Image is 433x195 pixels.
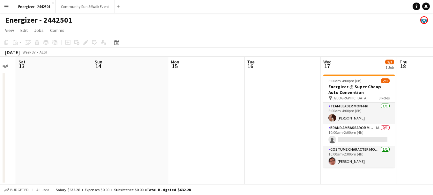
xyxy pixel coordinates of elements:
[170,62,179,70] span: 15
[381,78,390,83] span: 2/3
[323,103,395,124] app-card-role: Team Leader Mon-Fri1/18:00am-4:00pm (8h)[PERSON_NAME]
[323,75,395,168] app-job-card: 8:00am-4:00pm (8h)2/3Energizer @ Super Cheap Auto Convention [GEOGRAPHIC_DATA]3 RolesTeam Leader ...
[10,188,29,192] span: Budgeted
[323,146,395,168] app-card-role: Costume Character Mon - Sat1/110:00am-2:00pm (4h)[PERSON_NAME]
[323,124,395,146] app-card-role: Brand Ambassador Mon-Fri1A0/110:00am-2:00pm (4h)
[18,59,26,65] span: Sat
[323,59,332,65] span: Wed
[246,62,254,70] span: 16
[379,96,390,100] span: 3 Roles
[21,50,37,54] span: Week 37
[35,187,50,192] span: All jobs
[13,0,56,13] button: Energizer - 2442501
[385,60,394,64] span: 2/3
[323,84,395,95] h3: Energizer @ Super Cheap Auto Convention
[94,62,102,70] span: 14
[34,27,44,33] span: Jobs
[3,186,30,193] button: Budgeted
[385,65,394,70] div: 1 Job
[32,26,46,34] a: Jobs
[20,27,28,33] span: Edit
[5,15,72,25] h1: Energizer - 2442501
[18,26,30,34] a: Edit
[147,187,191,192] span: Total Budgeted $632.28
[247,59,254,65] span: Tue
[18,62,26,70] span: 13
[171,59,179,65] span: Mon
[48,26,67,34] a: Comms
[95,59,102,65] span: Sun
[3,26,17,34] a: View
[420,16,428,24] app-user-avatar: Kristin Kenneally
[56,187,191,192] div: Salary $632.28 + Expenses $0.00 + Subsistence $0.00 =
[400,59,407,65] span: Thu
[328,78,362,83] span: 8:00am-4:00pm (8h)
[5,27,14,33] span: View
[56,0,114,13] button: Community Run & Walk Event
[322,62,332,70] span: 17
[333,96,368,100] span: [GEOGRAPHIC_DATA]
[5,49,20,55] div: [DATE]
[40,50,48,54] div: AEST
[50,27,64,33] span: Comms
[399,62,407,70] span: 18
